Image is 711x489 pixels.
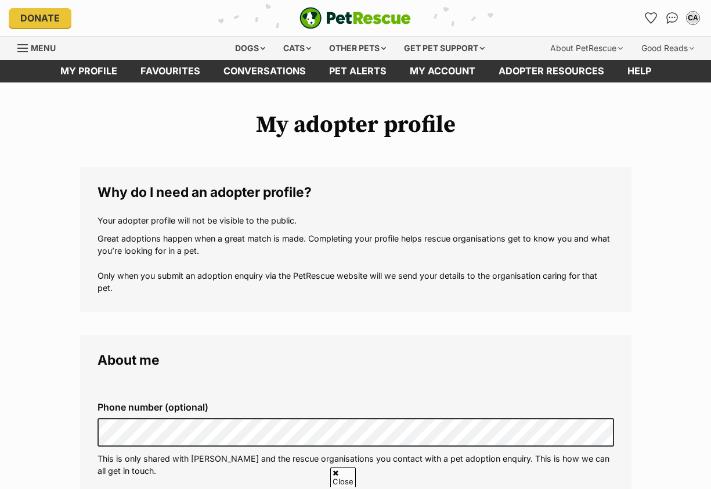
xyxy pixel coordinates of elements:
a: Conversations [663,9,681,27]
legend: About me [98,353,614,368]
h1: My adopter profile [80,112,631,138]
a: My account [398,60,487,82]
a: My profile [49,60,129,82]
a: Favourites [642,9,661,27]
div: CA [687,12,699,24]
a: Adopter resources [487,60,616,82]
div: Dogs [227,37,273,60]
a: Favourites [129,60,212,82]
p: Your adopter profile will not be visible to the public. [98,214,614,226]
label: Phone number (optional) [98,402,614,412]
a: Pet alerts [317,60,398,82]
p: This is only shared with [PERSON_NAME] and the rescue organisations you contact with a pet adopti... [98,452,614,477]
legend: Why do I need an adopter profile? [98,185,614,200]
a: PetRescue [299,7,411,29]
div: Good Reads [633,37,702,60]
a: Donate [9,8,71,28]
span: Menu [31,43,56,53]
a: conversations [212,60,317,82]
div: About PetRescue [542,37,631,60]
div: Other pets [321,37,394,60]
a: Help [616,60,663,82]
button: My account [684,9,702,27]
img: chat-41dd97257d64d25036548639549fe6c8038ab92f7586957e7f3b1b290dea8141.svg [666,12,678,24]
p: Great adoptions happen when a great match is made. Completing your profile helps rescue organisat... [98,232,614,294]
div: Get pet support [396,37,493,60]
a: Menu [17,37,64,57]
span: Close [330,467,356,487]
fieldset: Why do I need an adopter profile? [80,167,631,312]
div: Cats [275,37,319,60]
img: logo-e224e6f780fb5917bec1dbf3a21bbac754714ae5b6737aabdf751b685950b380.svg [299,7,411,29]
ul: Account quick links [642,9,702,27]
